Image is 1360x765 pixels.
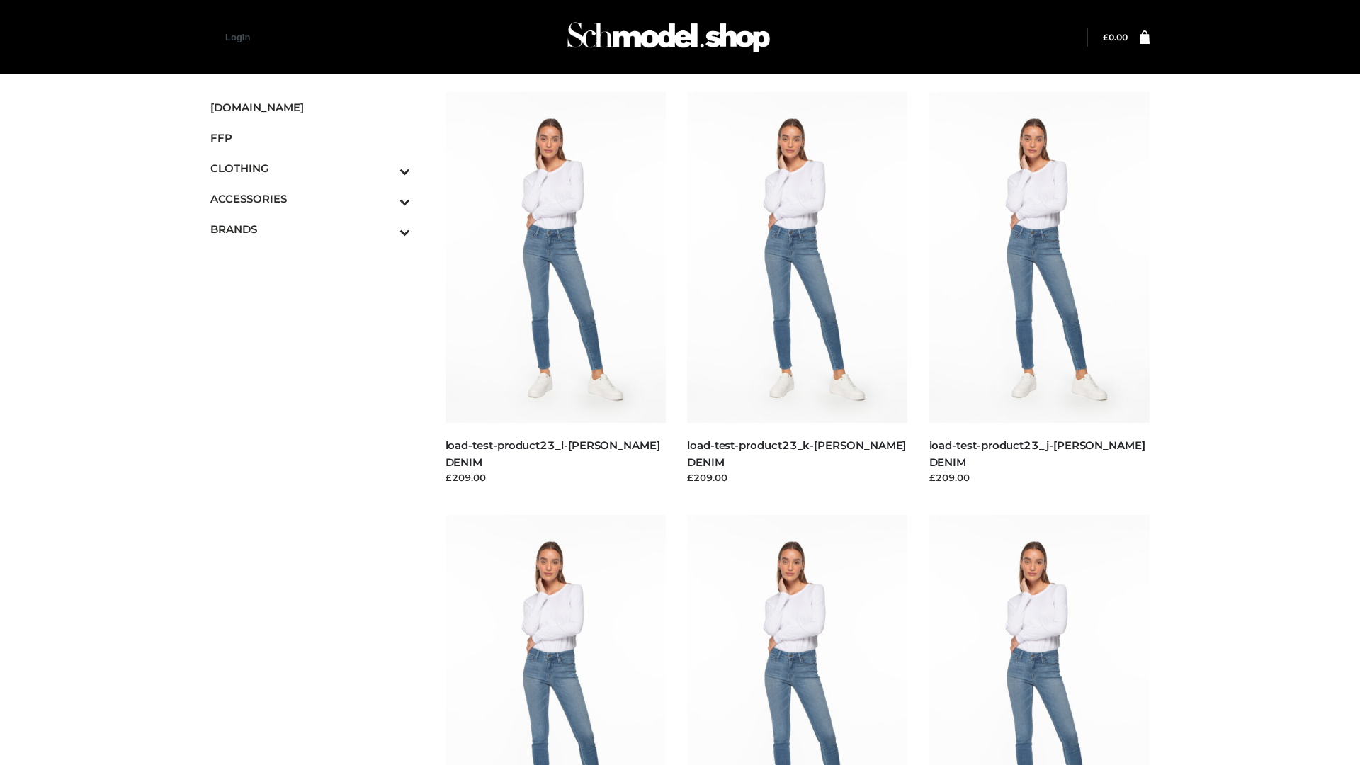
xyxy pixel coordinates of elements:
a: £0.00 [1103,32,1128,42]
span: £ [1103,32,1109,42]
span: BRANDS [210,221,410,237]
a: load-test-product23_k-[PERSON_NAME] DENIM [687,438,906,468]
bdi: 0.00 [1103,32,1128,42]
button: Toggle Submenu [361,183,410,214]
a: [DOMAIN_NAME] [210,92,410,123]
button: Toggle Submenu [361,214,410,244]
span: [DOMAIN_NAME] [210,99,410,115]
div: £209.00 [687,470,908,484]
div: £209.00 [929,470,1150,484]
a: FFP [210,123,410,153]
a: BRANDSToggle Submenu [210,214,410,244]
img: Schmodel Admin 964 [562,9,775,65]
a: CLOTHINGToggle Submenu [210,153,410,183]
a: ACCESSORIESToggle Submenu [210,183,410,214]
a: load-test-product23_j-[PERSON_NAME] DENIM [929,438,1145,468]
span: FFP [210,130,410,146]
div: £209.00 [446,470,667,484]
a: load-test-product23_l-[PERSON_NAME] DENIM [446,438,660,468]
button: Toggle Submenu [361,153,410,183]
span: ACCESSORIES [210,191,410,207]
span: CLOTHING [210,160,410,176]
a: Login [225,32,250,42]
